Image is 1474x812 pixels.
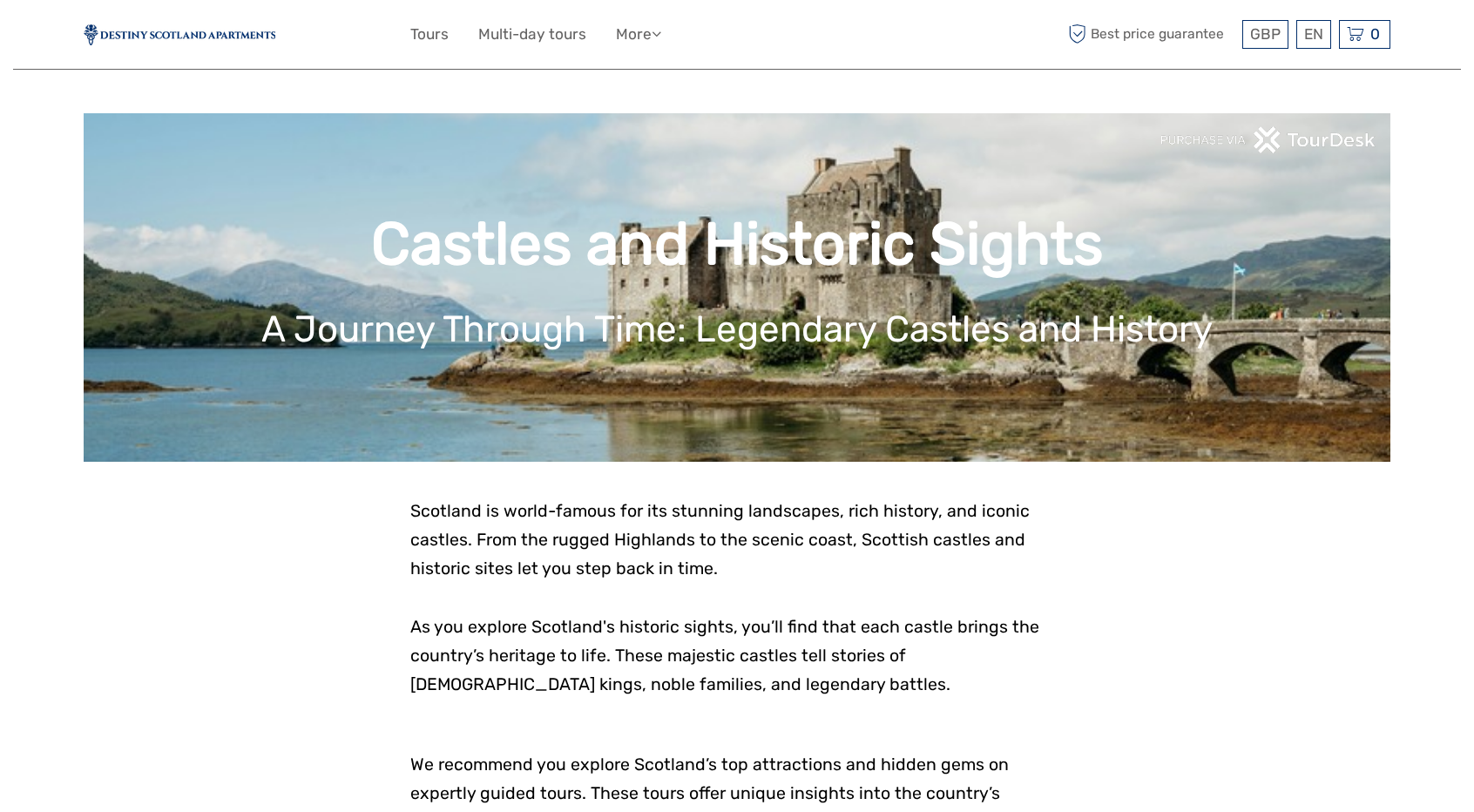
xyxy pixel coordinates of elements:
a: Multi-day tours [478,22,586,47]
img: 2586-5bdb998b-20c5-4af0-9f9c-ddee4a3bcf6d_logo_small.jpg [84,24,275,45]
span: Best price guarantee [1064,20,1238,49]
img: PurchaseViaTourDeskwhite.png [1160,126,1377,153]
h1: Castles and Historic Sights [110,209,1364,280]
span: As you explore Scotland's historic sights, you’ll find that each castle brings the country’s heri... [410,617,1039,694]
div: EN [1296,20,1331,49]
a: More [616,22,661,47]
h1: A Journey Through Time: Legendary Castles and History [110,308,1364,351]
span: GBP [1250,25,1281,43]
span: Scotland is world-famous for its stunning landscapes, rich history, and iconic castles. From the ... [410,501,1030,579]
span: 0 [1368,25,1383,43]
a: Tours [410,22,449,47]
